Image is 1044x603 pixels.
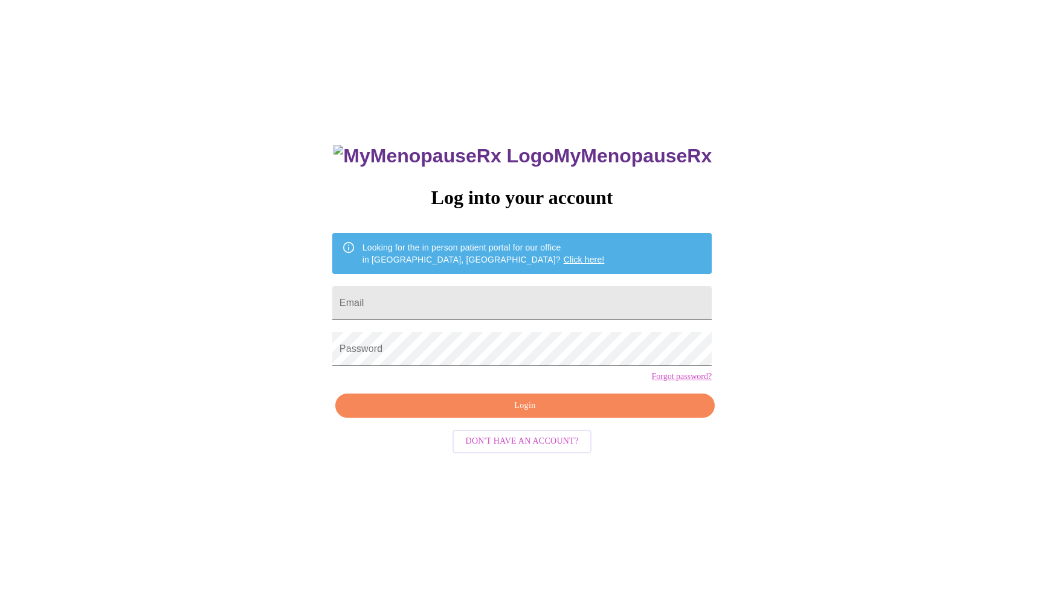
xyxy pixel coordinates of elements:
button: Don't have an account? [453,430,592,453]
img: MyMenopauseRx Logo [333,145,553,167]
div: Looking for the in person patient portal for our office in [GEOGRAPHIC_DATA], [GEOGRAPHIC_DATA]? [362,237,605,270]
a: Forgot password? [651,372,712,381]
a: Don't have an account? [449,435,595,445]
button: Login [335,394,715,418]
span: Login [349,398,701,413]
h3: MyMenopauseRx [333,145,712,167]
a: Click here! [564,255,605,264]
h3: Log into your account [332,187,712,209]
span: Don't have an account? [466,434,579,449]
